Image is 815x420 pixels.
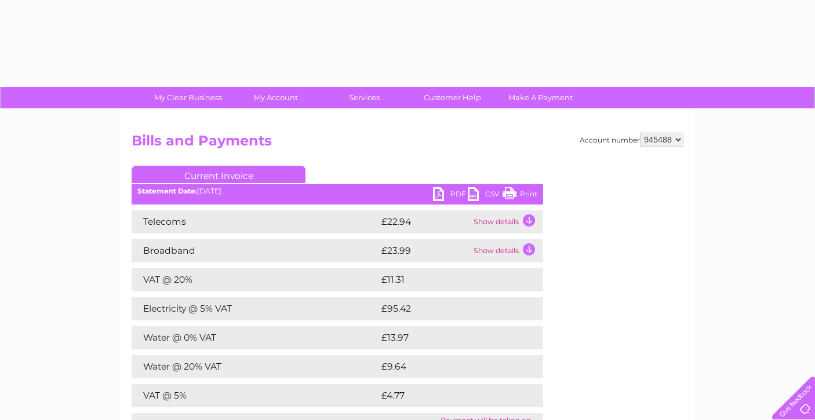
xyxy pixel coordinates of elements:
td: £23.99 [379,239,471,262]
a: PDF [433,187,468,204]
td: Water @ 0% VAT [132,326,379,349]
td: £9.64 [379,355,517,378]
td: £13.97 [379,326,519,349]
td: Show details [471,239,543,262]
td: Telecoms [132,210,379,233]
td: VAT @ 20% [132,268,379,291]
a: Customer Help [405,87,500,108]
td: Water @ 20% VAT [132,355,379,378]
b: Statement Date: [137,187,197,195]
td: £95.42 [379,297,520,320]
td: £22.94 [379,210,471,233]
a: Make A Payment [493,87,588,108]
td: Electricity @ 5% VAT [132,297,379,320]
div: Account number [580,133,683,147]
a: Current Invoice [132,166,305,183]
a: My Account [228,87,324,108]
td: Broadband [132,239,379,262]
div: [DATE] [132,187,543,195]
td: £4.77 [379,384,516,407]
td: Show details [471,210,543,233]
a: My Clear Business [140,87,236,108]
h2: Bills and Payments [132,133,683,155]
td: VAT @ 5% [132,384,379,407]
a: CSV [468,187,503,204]
td: £11.31 [379,268,516,291]
a: Print [503,187,537,204]
a: Services [316,87,412,108]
